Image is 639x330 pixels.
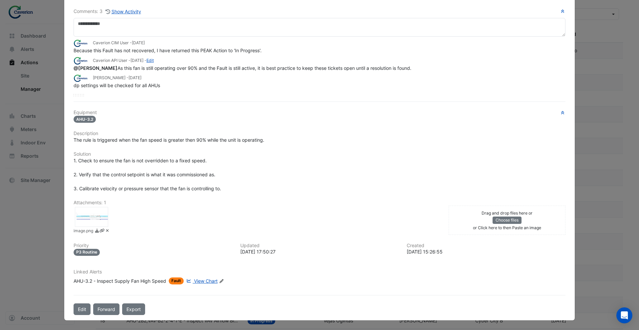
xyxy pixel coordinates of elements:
[74,243,232,248] h6: Priority
[194,278,218,284] span: View Chart
[74,65,411,71] span: As this fan is still operating over 90% and the Fault is still active, it is best practice to kee...
[74,131,565,136] h6: Description
[74,228,93,235] small: image.png
[74,303,91,315] button: Edit
[74,269,565,275] h6: Linked Alerts
[74,158,221,191] span: 1. Check to ensure the fan is not overridden to a fixed speed. 2. Verify that the control setpoin...
[146,58,154,63] a: Edit
[105,228,110,235] a: Delete
[122,303,145,315] a: Export
[128,75,141,80] span: 2025-08-08 15:26:56
[74,277,166,284] div: AHU-3.2 - Inspect Supply Fan High Speed
[169,277,184,284] span: Fault
[74,82,160,88] span: dp settings will be checked for all AHUs
[74,65,117,71] span: tomas.jonkaitis@caverion.com [Caverion]
[74,40,90,47] img: Caverion
[93,40,145,46] small: Caverion CIM User -
[407,243,565,248] h6: Created
[105,8,141,15] button: Show Activity
[93,75,141,81] small: [PERSON_NAME] -
[132,40,145,45] span: 2025-08-11 17:50:27
[93,303,119,315] button: Forward
[74,249,100,256] div: P3 Routine
[240,248,399,255] div: [DATE] 17:50:27
[74,116,96,123] span: AHU-3.2
[74,200,565,206] h6: Attachments: 1
[74,110,565,115] h6: Equipment
[482,211,532,216] small: Drag and drop files here or
[74,151,565,157] h6: Solution
[100,228,105,235] a: Copy link to clipboard
[240,243,399,248] h6: Updated
[616,307,632,323] div: Open Intercom Messenger
[219,279,224,284] fa-icon: Edit Linked Alerts
[493,217,522,224] button: Choose files
[95,228,100,235] a: Download
[185,277,218,284] a: View Chart
[93,58,154,64] small: Caverion API User - -
[74,57,90,64] img: Caverion
[407,248,565,255] div: [DATE] 15:26:55
[74,8,141,15] div: Comments: 3
[130,58,143,63] span: 2025-08-11 17:02:09
[473,225,541,230] small: or Click here to then Paste an image
[74,48,262,53] span: Because this Fault has not recovered, I have returned this PEAK Action to 'In Progress'.
[74,75,90,82] img: Caverion
[74,137,264,143] span: The rule is triggered when the fan speed is greater then 90% while the unit is operating.
[75,207,108,227] div: image.png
